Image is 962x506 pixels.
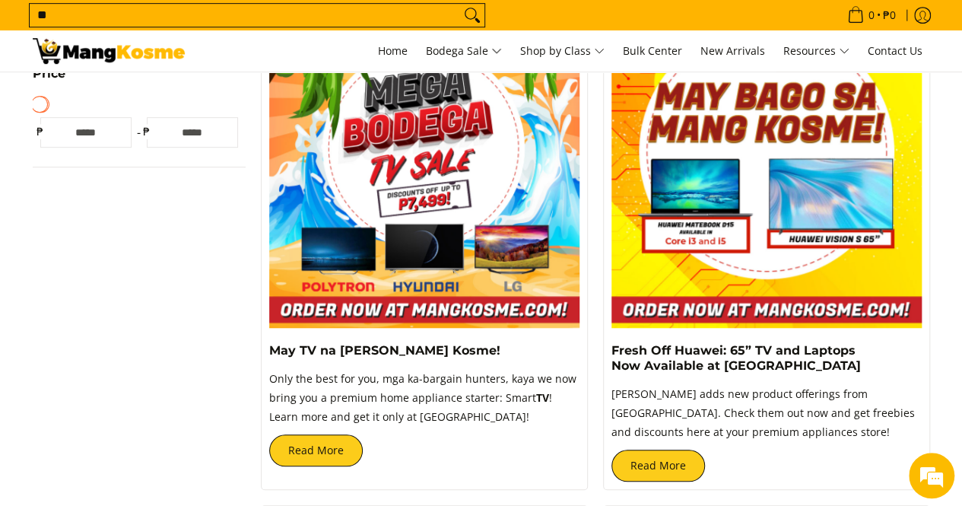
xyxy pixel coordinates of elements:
[693,30,773,72] a: New Arrivals
[860,30,930,72] a: Contact Us
[200,30,930,72] nav: Main Menu
[139,124,154,139] span: ₱
[33,68,65,91] summary: Open
[33,124,48,139] span: ₱
[426,42,502,61] span: Bodega Sale
[868,43,922,58] span: Contact Us
[269,434,363,466] a: Read More
[520,42,605,61] span: Shop by Class
[881,10,898,21] span: ₱0
[33,68,65,80] span: Price
[269,18,579,328] img: mega-bodega-tv-sale-mang-kosme
[269,371,576,424] span: Only the best for you, mga ka-bargain hunters, kaya we now bring you a premium home appliance sta...
[418,30,510,72] a: Bodega Sale
[378,43,408,58] span: Home
[460,4,484,27] button: Search
[611,450,705,482] a: Read More
[513,30,612,72] a: Shop by Class
[269,343,500,358] a: May TV na [PERSON_NAME] Kosme!
[536,390,549,405] strong: TV
[776,30,857,72] a: Resources
[843,7,900,24] span: •
[370,30,415,72] a: Home
[611,387,915,439] span: [PERSON_NAME] adds new product offerings from [GEOGRAPHIC_DATA]. Check them out now and get freeb...
[33,38,185,64] img: Search: 6 results found for &quot;tv&quot; | Mang Kosme
[611,343,861,373] a: Fresh Off Huawei: 65” TV and Laptops Now Available at [GEOGRAPHIC_DATA]
[623,43,682,58] span: Bulk Center
[783,42,849,61] span: Resources
[615,30,690,72] a: Bulk Center
[611,18,922,328] img: new-product-launch-mang-kosme-june-2024
[866,10,877,21] span: 0
[700,43,765,58] span: New Arrivals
